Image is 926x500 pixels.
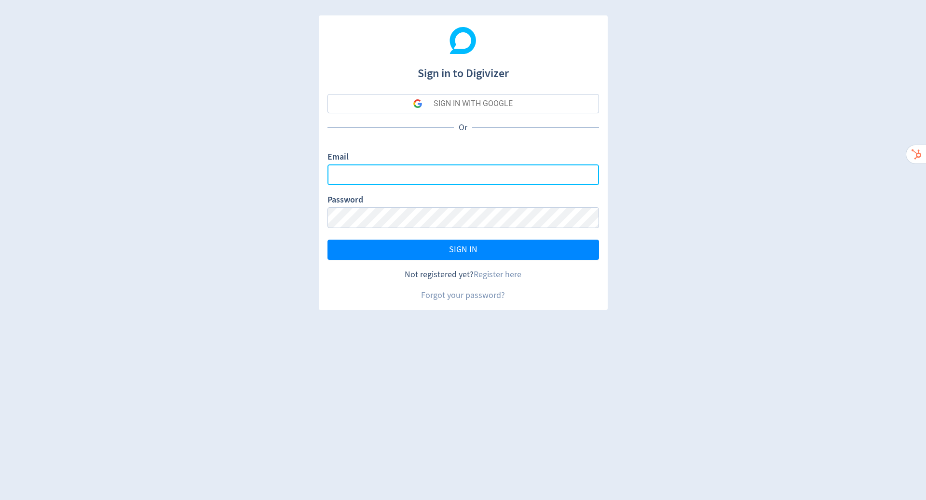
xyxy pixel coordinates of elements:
label: Password [327,194,363,207]
h1: Sign in to Digivizer [327,57,599,82]
span: SIGN IN [449,245,477,254]
button: SIGN IN WITH GOOGLE [327,94,599,113]
a: Register here [474,269,521,280]
div: SIGN IN WITH GOOGLE [434,94,513,113]
div: Not registered yet? [327,269,599,281]
img: Digivizer Logo [449,27,477,54]
button: SIGN IN [327,240,599,260]
p: Or [454,122,472,134]
a: Forgot your password? [421,290,505,301]
label: Email [327,151,349,164]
